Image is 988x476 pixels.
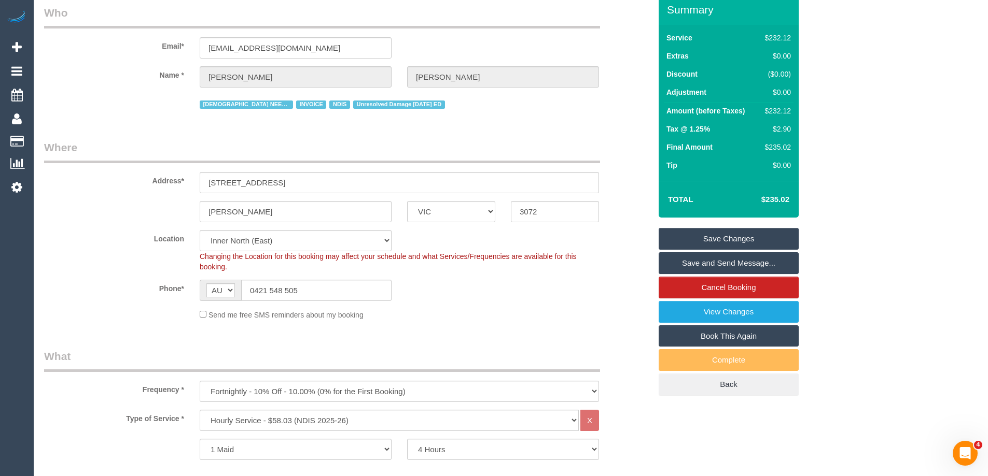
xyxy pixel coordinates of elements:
[659,373,799,395] a: Back
[659,277,799,298] a: Cancel Booking
[761,87,791,97] div: $0.00
[36,280,192,294] label: Phone*
[36,410,192,424] label: Type of Service *
[329,100,350,109] span: NDIS
[44,140,600,163] legend: Where
[36,37,192,51] label: Email*
[761,51,791,61] div: $0.00
[761,160,791,170] div: $0.00
[511,201,599,222] input: Post Code*
[407,66,599,88] input: Last Name*
[953,441,978,466] iframe: Intercom live chat
[6,10,27,25] img: Automaid Logo
[353,100,445,109] span: Unresolved Damage [DATE] ED
[730,195,789,204] h4: $235.02
[666,51,689,61] label: Extras
[36,381,192,395] label: Frequency *
[761,69,791,79] div: ($0.00)
[36,230,192,244] label: Location
[200,100,293,109] span: [DEMOGRAPHIC_DATA] NEEDED
[666,87,706,97] label: Adjustment
[44,5,600,28] legend: Who
[36,172,192,186] label: Address*
[761,33,791,43] div: $232.12
[666,142,713,152] label: Final Amount
[666,160,677,170] label: Tip
[666,124,710,134] label: Tax @ 1.25%
[200,66,392,88] input: First Name*
[659,252,799,274] a: Save and Send Message...
[659,325,799,347] a: Book This Again
[200,37,392,59] input: Email*
[200,201,392,222] input: Suburb*
[761,142,791,152] div: $235.02
[36,66,192,80] label: Name *
[208,311,364,319] span: Send me free SMS reminders about my booking
[666,33,692,43] label: Service
[296,100,326,109] span: INVOICE
[761,124,791,134] div: $2.90
[668,195,693,204] strong: Total
[241,280,392,301] input: Phone*
[666,106,745,116] label: Amount (before Taxes)
[44,349,600,372] legend: What
[659,228,799,250] a: Save Changes
[666,69,698,79] label: Discount
[974,441,982,449] span: 4
[200,252,577,271] span: Changing the Location for this booking may affect your schedule and what Services/Frequencies are...
[659,301,799,323] a: View Changes
[667,4,794,16] h3: Summary
[761,106,791,116] div: $232.12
